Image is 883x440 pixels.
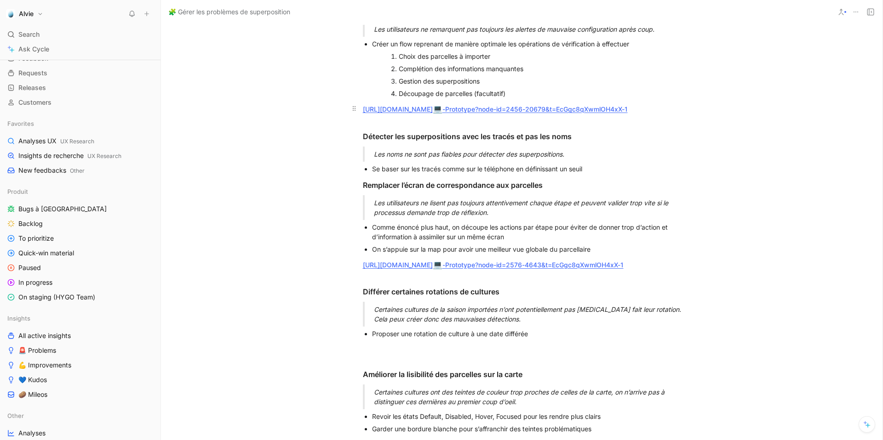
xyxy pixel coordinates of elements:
[19,10,34,18] h1: Alvie
[144,346,153,355] button: View actions
[144,278,153,287] button: View actions
[4,96,157,109] a: Customers
[18,68,47,78] span: Requests
[374,305,683,323] em: Certaines cultures de la saison importées n’ont potentiellement pas [MEDICAL_DATA] fait leur rota...
[144,429,153,438] button: View actions
[4,329,157,343] a: All active insights
[144,293,153,302] button: View actions
[4,231,157,245] a: To prioritize
[18,331,71,340] span: All active insights
[144,375,153,384] button: View actions
[168,6,290,17] span: 🧩 Gérer les problèmes de superposition
[4,276,157,289] a: In progress
[4,426,157,440] a: Analyses
[372,39,681,49] div: Créer un flow reprenant de manière optimale les opérations de vérification à effectuer
[372,164,681,174] div: Se baser sur les tracés comme sur le téléphone en définissant un seuil
[4,117,157,130] div: Favorites
[144,390,153,399] button: View actions
[144,248,153,258] button: View actions
[144,361,153,370] button: View actions
[4,311,157,401] div: InsightsAll active insights🚨 Problems💪 Improvements💙 Kudos🥔 Mileos
[363,105,433,113] a: [URL][DOMAIN_NAME]
[18,166,85,175] span: New feedbacks
[18,136,94,146] span: Analyses UX
[4,7,46,20] button: AlvieAlvie
[4,373,157,387] a: 💙 Kudos
[4,261,157,275] a: Paused
[4,185,157,304] div: ProduitBugs à [GEOGRAPHIC_DATA]BacklogTo prioritizeQuick-win materialPausedIn progressOn staging ...
[7,411,24,420] span: Other
[433,104,442,113] span: 💻
[363,131,681,142] div: Détecter les superpositions avec les tracés et pas les noms
[144,331,153,340] button: View actions
[18,429,46,438] span: Analyses
[399,51,664,61] div: Choix des parcelles à importer
[363,180,681,191] div: Remplacer l’écran de correspondance aux parcelles
[4,134,157,148] a: Analyses UXUX Research
[4,164,157,177] a: New feedbacksOther
[4,202,157,216] a: Bugs à [GEOGRAPHIC_DATA]
[372,412,681,421] div: Revoir les états Default, Disabled, Hover, Focused pour les rendre plus clairs
[144,166,153,175] button: View actions
[374,25,654,33] em: Les utilisateurs ne remarquent pas toujours les alertes de mauvaise configuration après coup.
[18,346,56,355] span: 🚨 Problems
[18,151,121,161] span: Insights de recherche
[60,138,94,145] span: UX Research
[442,105,628,113] a: -Prototype?node-id=2456-20679&t=EcGgc8qXwmlOH4xX-1
[7,119,34,128] span: Favorites
[18,219,43,228] span: Backlog
[372,329,681,338] div: Proposer une rotation de culture à une date différée
[372,222,681,242] div: Comme énoncé plus haut, on découpe les actions par étape pour éviter de donner trop d’action et d...
[18,204,107,214] span: Bugs à [GEOGRAPHIC_DATA]
[18,234,54,243] span: To prioritize
[4,66,157,80] a: Requests
[4,344,157,357] a: 🚨 Problems
[4,149,157,163] a: Insights de rechercheUX Research
[18,361,71,370] span: 💪 Improvements
[4,246,157,260] a: Quick-win material
[18,263,41,272] span: Paused
[363,261,433,269] a: [URL][DOMAIN_NAME]
[442,261,624,269] a: -Prototype?node-id=2576-4643&t=EcGgc8qXwmlOH4xX-1
[18,98,52,107] span: Customers
[4,217,157,231] a: Backlog
[399,64,664,73] div: Complétion des informations manquantes
[18,248,74,258] span: Quick-win material
[18,293,95,302] span: On staging (HYGO Team)
[18,44,49,55] span: Ask Cycle
[4,185,157,198] div: Produit
[363,369,681,380] div: Améliorer la lisibilité des parcelles sur la carte
[87,152,121,159] span: UX Research
[4,409,157,423] div: Other
[18,375,47,384] span: 💙 Kudos
[433,260,442,269] span: 💻
[374,150,564,158] em: Les noms ne sont pas fiables pour détecter des superpositions.
[18,390,47,399] span: 🥔 Mileos
[4,290,157,304] a: On staging (HYGO Team)
[18,278,52,287] span: In progress
[374,199,670,216] em: Les utilisateurs ne lisent pas toujours attentivement chaque étape et peuvent valider trop vite s...
[144,136,153,146] button: View actions
[18,83,46,92] span: Releases
[372,244,681,254] div: On s’appuie sur la map pour avoir une meilleur vue globale du parcellaire
[399,76,664,86] div: Gestion des superpositions
[4,311,157,325] div: Insights
[399,89,664,98] div: Découpage de parcelles (facultatif)
[7,187,28,196] span: Produit
[18,29,40,40] span: Search
[70,167,85,174] span: Other
[374,388,666,406] em: Certaines cultures ont des teintes de couleur trop proches de celles de la carte, on n’arrive pas...
[4,358,157,372] a: 💪 Improvements
[144,263,153,272] button: View actions
[144,234,153,243] button: View actions
[372,424,681,434] div: Garder une bordure blanche pour s’affranchir des teintes problématiques
[363,286,681,297] div: Différer certaines rotations de cultures
[144,204,153,214] button: View actions
[4,42,157,56] a: Ask Cycle
[6,9,15,18] img: Alvie
[4,388,157,401] a: 🥔 Mileos
[7,314,30,323] span: Insights
[144,219,153,228] button: View actions
[144,151,153,160] button: View actions
[4,81,157,95] a: Releases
